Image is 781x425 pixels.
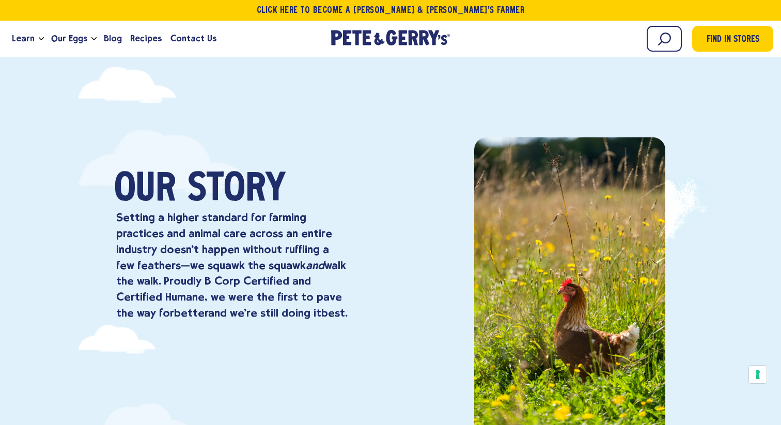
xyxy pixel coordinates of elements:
[647,26,682,52] input: Search
[130,32,162,45] span: Recipes
[188,171,286,210] span: Story
[116,210,348,321] p: Setting a higher standard for farming practices and animal care across an entire industry doesn’t...
[12,32,35,45] span: Learn
[100,25,126,53] a: Blog
[692,26,773,52] a: Find in Stores
[8,25,39,53] a: Learn
[749,366,767,383] button: Your consent preferences for tracking technologies
[126,25,166,53] a: Recipes
[707,33,759,47] span: Find in Stores
[91,37,97,41] button: Open the dropdown menu for Our Eggs
[104,32,122,45] span: Blog
[306,259,324,272] em: and
[114,171,176,210] span: Our
[51,32,87,45] span: Our Eggs
[47,25,91,53] a: Our Eggs
[321,306,345,319] strong: best
[174,306,208,319] strong: better
[166,25,221,53] a: Contact Us
[39,37,44,41] button: Open the dropdown menu for Learn
[170,32,216,45] span: Contact Us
